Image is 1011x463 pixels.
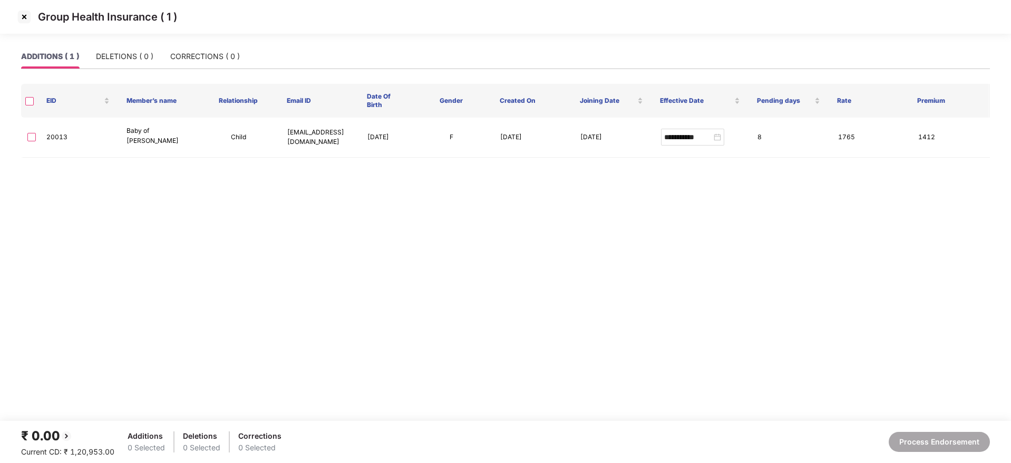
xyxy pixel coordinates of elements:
[358,84,411,118] th: Date Of Birth
[198,84,278,118] th: Relationship
[128,442,165,454] div: 0 Selected
[412,118,492,158] td: F
[830,118,910,158] td: 1765
[492,118,572,158] td: [DATE]
[411,84,491,118] th: Gender
[748,84,829,118] th: Pending days
[238,430,281,442] div: Corrections
[198,118,278,158] td: Child
[16,8,33,25] img: svg+xml;base64,PHN2ZyBpZD0iQ3Jvc3MtMzJ4MzIiIHhtbG5zPSJodHRwOi8vd3d3LnczLm9yZy8yMDAwL3N2ZyIgd2lkdG...
[118,84,198,118] th: Member’s name
[909,84,989,118] th: Premium
[660,97,732,105] span: Effective Date
[183,430,220,442] div: Deletions
[910,118,990,158] td: 1412
[829,84,909,118] th: Rate
[170,51,240,62] div: CORRECTIONS ( 0 )
[21,447,114,456] span: Current CD: ₹ 1,20,953.00
[278,84,358,118] th: Email ID
[580,97,635,105] span: Joining Date
[128,430,165,442] div: Additions
[491,84,571,118] th: Created On
[38,84,118,118] th: EID
[652,84,748,118] th: Effective Date
[757,97,812,105] span: Pending days
[889,432,990,452] button: Process Endorsement
[21,51,79,62] div: ADDITIONS ( 1 )
[127,126,190,146] p: Baby of [PERSON_NAME]
[279,118,359,158] td: [EMAIL_ADDRESS][DOMAIN_NAME]
[238,442,281,454] div: 0 Selected
[96,51,153,62] div: DELETIONS ( 0 )
[183,442,220,454] div: 0 Selected
[749,118,829,158] td: 8
[38,118,118,158] td: 20013
[46,97,102,105] span: EID
[21,426,114,446] div: ₹ 0.00
[359,118,412,158] td: [DATE]
[38,11,177,23] p: Group Health Insurance ( 1 )
[60,430,73,442] img: svg+xml;base64,PHN2ZyBpZD0iQmFjay0yMHgyMCIgeG1sbnM9Imh0dHA6Ly93d3cudzMub3JnLzIwMDAvc3ZnIiB3aWR0aD...
[571,84,652,118] th: Joining Date
[572,118,652,158] td: [DATE]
